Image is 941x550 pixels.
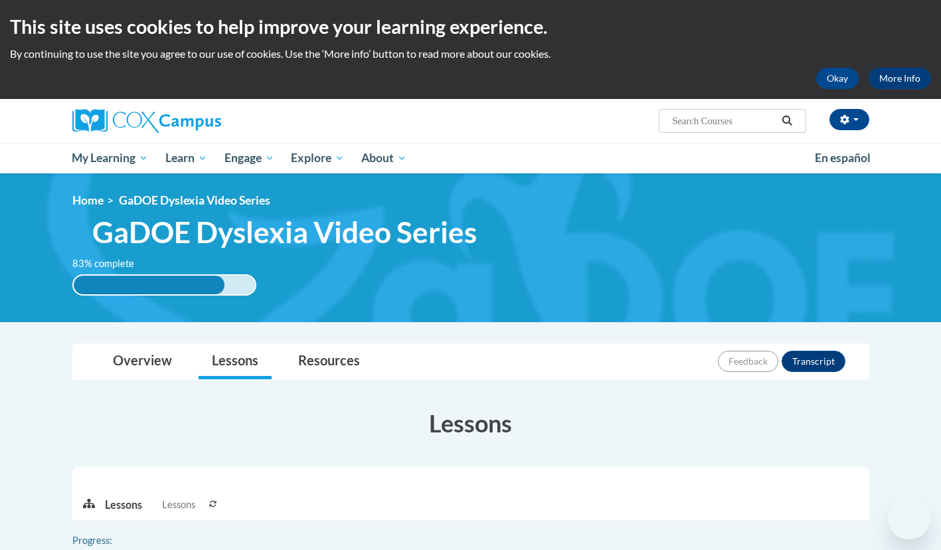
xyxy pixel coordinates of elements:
[718,351,778,372] button: Feedback
[361,150,406,166] span: About
[806,144,879,172] a: En español
[285,344,373,379] a: Resources
[216,143,283,173] a: Engage
[72,109,325,133] a: Cox Campus
[224,150,274,166] span: Engage
[64,143,157,173] a: My Learning
[671,113,777,129] input: Search Courses
[777,113,797,129] button: Search
[162,498,195,512] span: Lessons
[888,497,930,539] iframe: Button to launch messaging window
[157,143,216,173] a: Learn
[199,344,272,379] a: Lessons
[782,351,845,372] button: Transcript
[72,533,149,548] label: Progress:
[74,276,224,294] div: 83% complete
[10,13,931,40] h2: This site uses cookies to help improve your learning experience.
[291,150,344,166] span: Explore
[72,109,221,133] img: Cox Campus
[92,215,477,250] span: GaDOE Dyslexia Video Series
[105,498,142,512] p: Lessons
[72,193,104,207] a: Home
[52,143,889,173] div: Main menu
[869,68,931,89] a: More Info
[10,46,931,61] p: By continuing to use the site you agree to our use of cookies. Use the ‘More info’ button to read...
[72,407,869,440] h3: Lessons
[119,193,270,207] span: GaDOE Dyslexia Video Series
[816,68,859,89] button: Okay
[829,109,869,130] button: Account Settings
[815,151,871,165] span: En español
[72,256,149,271] label: 83% complete
[165,150,207,166] span: Learn
[282,143,353,173] a: Explore
[72,150,148,166] span: My Learning
[353,143,415,173] a: About
[100,344,185,379] a: Overview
